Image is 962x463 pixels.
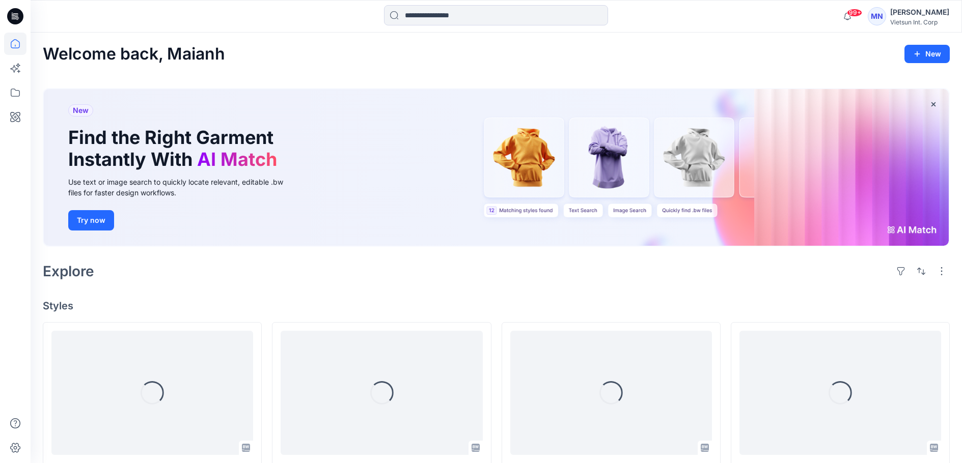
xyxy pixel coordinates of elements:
[890,6,949,18] div: [PERSON_NAME]
[43,45,225,64] h2: Welcome back, Maianh
[68,210,114,230] button: Try now
[43,263,94,279] h2: Explore
[68,177,297,198] div: Use text or image search to quickly locate relevant, editable .bw files for faster design workflows.
[868,7,886,25] div: MN
[68,127,282,170] h1: Find the Right Garment Instantly With
[904,45,950,63] button: New
[890,18,949,26] div: Vietsun Int. Corp
[847,9,862,17] span: 99+
[197,148,277,170] span: AI Match
[43,300,950,312] h4: Styles
[73,104,89,117] span: New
